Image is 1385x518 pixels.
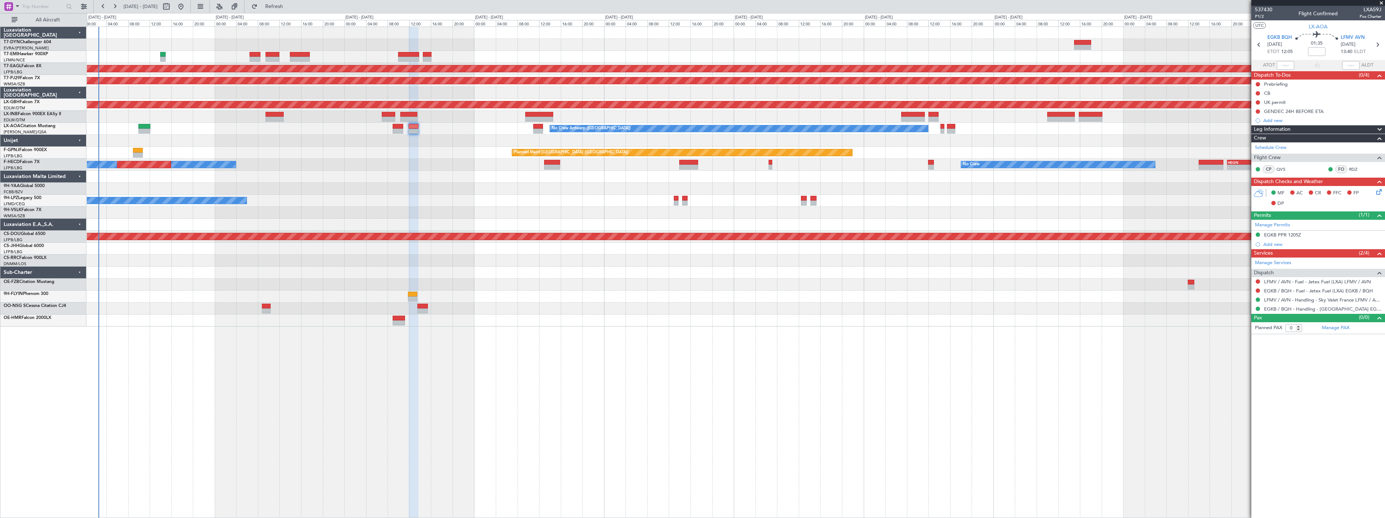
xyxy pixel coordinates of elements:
span: F-GPNJ [4,148,19,152]
span: LXA59J [1360,6,1381,13]
a: WMSA/SZB [4,213,25,219]
a: RDZ [1349,166,1365,173]
a: CS-JHHGlobal 6000 [4,244,44,248]
span: (1/1) [1359,211,1369,219]
div: 12:00 [539,20,561,27]
a: [PERSON_NAME]/QSA [4,129,46,135]
span: T7-EMI [4,52,18,56]
div: Add new [1263,117,1381,124]
input: --:-- [1277,61,1294,70]
a: DNMM/LOS [4,261,26,267]
div: 00:00 [344,20,366,27]
span: 9H-FLYIN [4,292,23,296]
span: 537430 [1255,6,1272,13]
div: 16:00 [1210,20,1231,27]
div: Prebriefing [1264,81,1288,87]
div: 04:00 [625,20,647,27]
div: 12:00 [409,20,431,27]
div: 20:00 [712,20,734,27]
a: LFPB/LBG [4,249,23,255]
a: EVRA/[PERSON_NAME] [4,45,49,51]
div: HEGN [1228,160,1254,165]
div: Flight Confirmed [1299,10,1338,17]
button: Refresh [248,1,292,12]
span: FFC [1333,190,1341,197]
span: (0/0) [1359,313,1369,321]
span: CS-RRC [4,256,19,260]
div: EGKB PPR 1205Z [1264,232,1301,238]
a: Manage Services [1255,259,1291,267]
div: 08:00 [518,20,539,27]
a: LFMD/CEQ [4,201,25,207]
a: LX-AOACitation Mustang [4,124,56,128]
div: 12:00 [279,20,301,27]
span: T7-DYN [4,40,20,44]
a: Schedule Crew [1255,144,1287,151]
div: UK permit [1264,99,1286,105]
div: [DATE] - [DATE] [475,15,503,21]
span: Leg Information [1254,125,1291,134]
span: CS-JHH [4,244,19,248]
div: 12:00 [150,20,171,27]
span: ELDT [1354,48,1366,56]
a: LX-INBFalcon 900EX EASy II [4,112,61,116]
a: LFMN/NCE [4,57,25,63]
span: T7-PJ29 [4,76,20,80]
div: 08:00 [1037,20,1058,27]
span: [DATE] - [DATE] [123,3,158,10]
span: 9H-YAA [4,184,20,188]
span: ETOT [1267,48,1279,56]
div: 00:00 [604,20,626,27]
div: 08:00 [1166,20,1188,27]
span: ATOT [1263,62,1275,69]
a: FCBB/BZV [4,189,23,195]
input: Trip Number [22,1,64,12]
div: 16:00 [301,20,323,27]
a: EDLW/DTM [4,105,25,111]
div: 12:00 [1188,20,1210,27]
div: 20:00 [323,20,345,27]
div: 00:00 [993,20,1015,27]
div: 12:00 [669,20,691,27]
a: LFMV / AVN - Handling - Sky Valet France LFMV / AVN **MY HANDLING** [1264,297,1381,303]
div: 20:00 [582,20,604,27]
div: Planned Maint [GEOGRAPHIC_DATA] ([GEOGRAPHIC_DATA]) [514,147,628,158]
div: [DATE] - [DATE] [1124,15,1152,21]
a: LFPB/LBG [4,165,23,171]
div: 20:00 [1231,20,1253,27]
span: LX-INB [4,112,18,116]
div: 04:00 [885,20,907,27]
div: 00:00 [474,20,496,27]
span: (2/4) [1359,249,1369,257]
span: All Aircraft [19,17,77,23]
span: LX-AOA [1309,23,1328,31]
div: 00:00 [215,20,236,27]
span: LX-AOA [4,124,20,128]
div: 12:00 [928,20,950,27]
span: OE-HMR [4,316,21,320]
span: [DATE] [1341,41,1356,48]
a: T7-DYNChallenger 604 [4,40,51,44]
span: 13:40 [1341,48,1352,56]
div: [DATE] - [DATE] [88,15,116,21]
div: 16:00 [820,20,842,27]
a: T7-PJ29Falcon 7X [4,76,40,80]
div: FO [1335,165,1347,173]
div: 04:00 [496,20,518,27]
span: Pax [1254,314,1262,322]
div: - [1228,165,1254,169]
div: 04:00 [106,20,128,27]
div: 16:00 [431,20,453,27]
a: LFPB/LBG [4,237,23,243]
span: CR [1315,190,1321,197]
a: 9H-LPZLegacy 500 [4,196,41,200]
span: FP [1353,190,1359,197]
span: ALDT [1361,62,1373,69]
div: [DATE] - [DATE] [216,15,244,21]
span: AC [1296,190,1303,197]
div: 04:00 [236,20,258,27]
span: Pos Charter [1360,13,1381,20]
div: 12:00 [799,20,821,27]
div: No Crew [963,159,980,170]
div: 08:00 [258,20,280,27]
